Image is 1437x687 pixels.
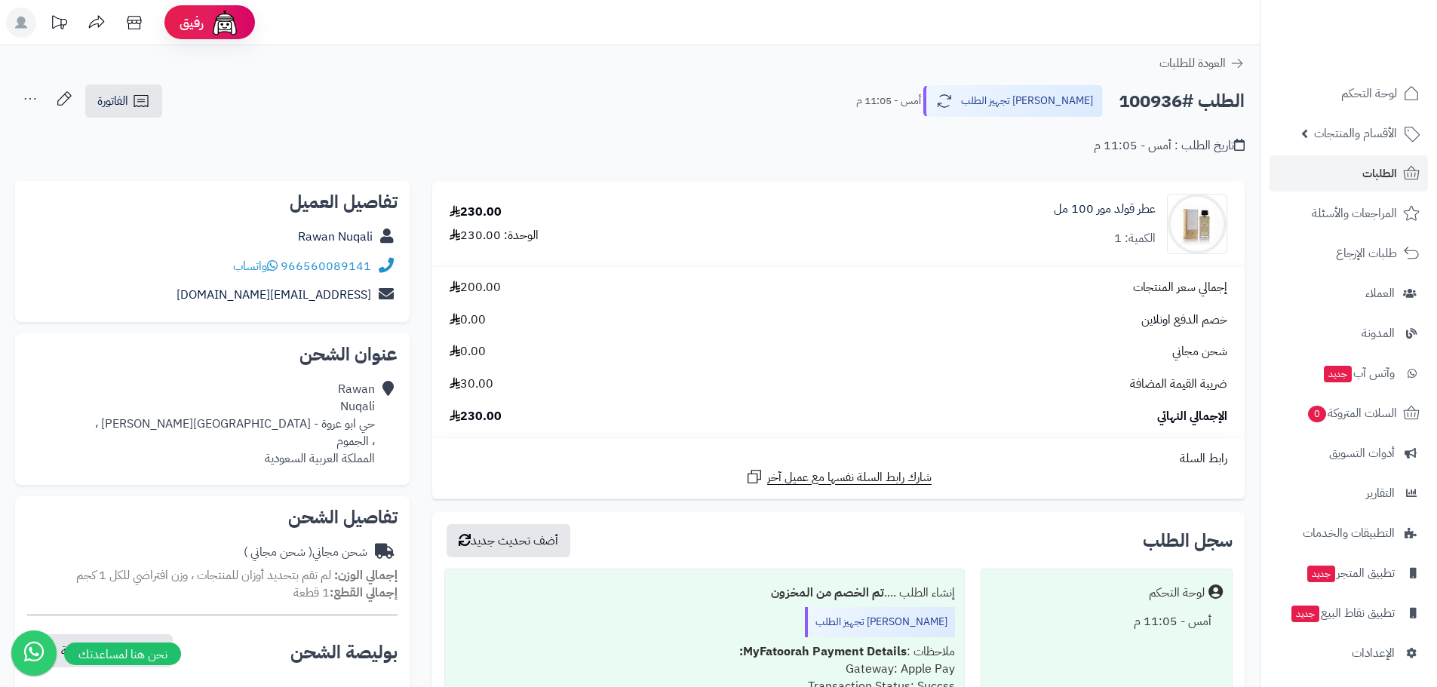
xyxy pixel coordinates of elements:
span: إجمالي سعر المنتجات [1133,279,1227,296]
span: الإعدادات [1352,643,1395,664]
a: طلبات الإرجاع [1270,235,1428,271]
a: Rawan Nuqali [298,228,373,246]
div: رابط السلة [438,450,1239,468]
img: logo-2.png [1334,17,1423,48]
h2: الطلب #100936 [1119,86,1245,117]
span: شارك رابط السلة نفسها مع عميل آخر [767,469,932,486]
a: واتساب [233,257,278,275]
h2: تفاصيل العميل [27,193,398,211]
span: 0.00 [450,311,486,329]
span: 0.00 [450,343,486,360]
span: العملاء [1365,283,1395,304]
button: أضف تحديث جديد [447,524,570,557]
span: أدوات التسويق [1329,443,1395,464]
div: الوحدة: 230.00 [450,227,539,244]
span: وآتس آب [1322,363,1395,384]
a: عطر قولد مور 100 مل [1054,201,1156,218]
a: لوحة التحكم [1270,75,1428,112]
h3: سجل الطلب [1143,532,1233,550]
div: أمس - 11:05 م [990,607,1223,636]
span: جديد [1307,566,1335,582]
strong: إجمالي القطع: [330,584,398,602]
h2: تفاصيل الشحن [27,508,398,526]
b: MyFatoorah Payment Details: [739,643,907,661]
a: وآتس آبجديد [1270,355,1428,391]
span: خصم الدفع اونلاين [1141,311,1227,329]
img: 1656259832-DSC_1329-2-f-90x90.jpg [1168,194,1227,254]
span: المراجعات والأسئلة [1312,203,1397,224]
h2: عنوان الشحن [27,345,398,363]
button: [PERSON_NAME] تجهيز الطلب [923,85,1103,117]
span: 230.00 [450,408,502,425]
img: ai-face.png [210,8,240,38]
span: جديد [1324,366,1352,382]
a: التطبيقات والخدمات [1270,515,1428,551]
div: شحن مجاني [244,544,367,561]
span: السلات المتروكة [1307,403,1397,424]
a: [EMAIL_ADDRESS][DOMAIN_NAME] [177,286,371,304]
span: الإجمالي النهائي [1157,408,1227,425]
a: أدوات التسويق [1270,435,1428,471]
small: 1 قطعة [293,584,398,602]
a: 966560089141 [281,257,371,275]
span: 30.00 [450,376,493,393]
span: جديد [1291,606,1319,622]
a: الطلبات [1270,155,1428,192]
a: تطبيق نقاط البيعجديد [1270,595,1428,631]
span: لم تقم بتحديد أوزان للمنتجات ، وزن افتراضي للكل 1 كجم [76,566,331,584]
a: المراجعات والأسئلة [1270,195,1428,232]
a: تحديثات المنصة [40,8,78,41]
span: الطلبات [1362,163,1397,184]
div: 230.00 [450,204,502,221]
a: المدونة [1270,315,1428,351]
div: Rawan Nuqali حي ابو عروة - [GEOGRAPHIC_DATA][PERSON_NAME] ، ، الجموم المملكة العربية السعودية [95,381,375,467]
span: رفيق [180,14,204,32]
span: العودة للطلبات [1159,54,1226,72]
a: العودة للطلبات [1159,54,1245,72]
span: ضريبة القيمة المضافة [1130,376,1227,393]
div: [PERSON_NAME] تجهيز الطلب [805,607,955,637]
a: شارك رابط السلة نفسها مع عميل آخر [745,468,932,486]
span: ( شحن مجاني ) [244,543,312,561]
span: طلبات الإرجاع [1336,243,1397,264]
a: الفاتورة [85,84,162,118]
strong: إجمالي الوزن: [334,566,398,584]
span: 0 [1307,405,1327,423]
span: التقارير [1366,483,1395,504]
span: 200.00 [450,279,501,296]
div: لوحة التحكم [1149,584,1205,602]
a: السلات المتروكة0 [1270,395,1428,431]
span: نسخ رابط تتبع الشحنة [61,642,161,660]
a: الإعدادات [1270,635,1428,671]
h2: بوليصة الشحن [290,643,398,661]
span: التطبيقات والخدمات [1303,523,1395,544]
span: الأقسام والمنتجات [1314,123,1397,144]
div: إنشاء الطلب .... [454,578,954,608]
b: تم الخصم من المخزون [771,584,884,602]
span: المدونة [1362,323,1395,344]
a: تطبيق المتجرجديد [1270,555,1428,591]
span: تطبيق المتجر [1306,563,1395,584]
a: العملاء [1270,275,1428,311]
span: شحن مجاني [1172,343,1227,360]
span: لوحة التحكم [1341,83,1397,104]
small: أمس - 11:05 م [856,94,921,109]
div: تاريخ الطلب : أمس - 11:05 م [1094,137,1245,155]
a: التقارير [1270,475,1428,511]
button: نسخ رابط تتبع الشحنة [29,634,173,667]
span: تطبيق نقاط البيع [1290,603,1395,624]
div: الكمية: 1 [1114,230,1156,247]
span: الفاتورة [97,92,128,110]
